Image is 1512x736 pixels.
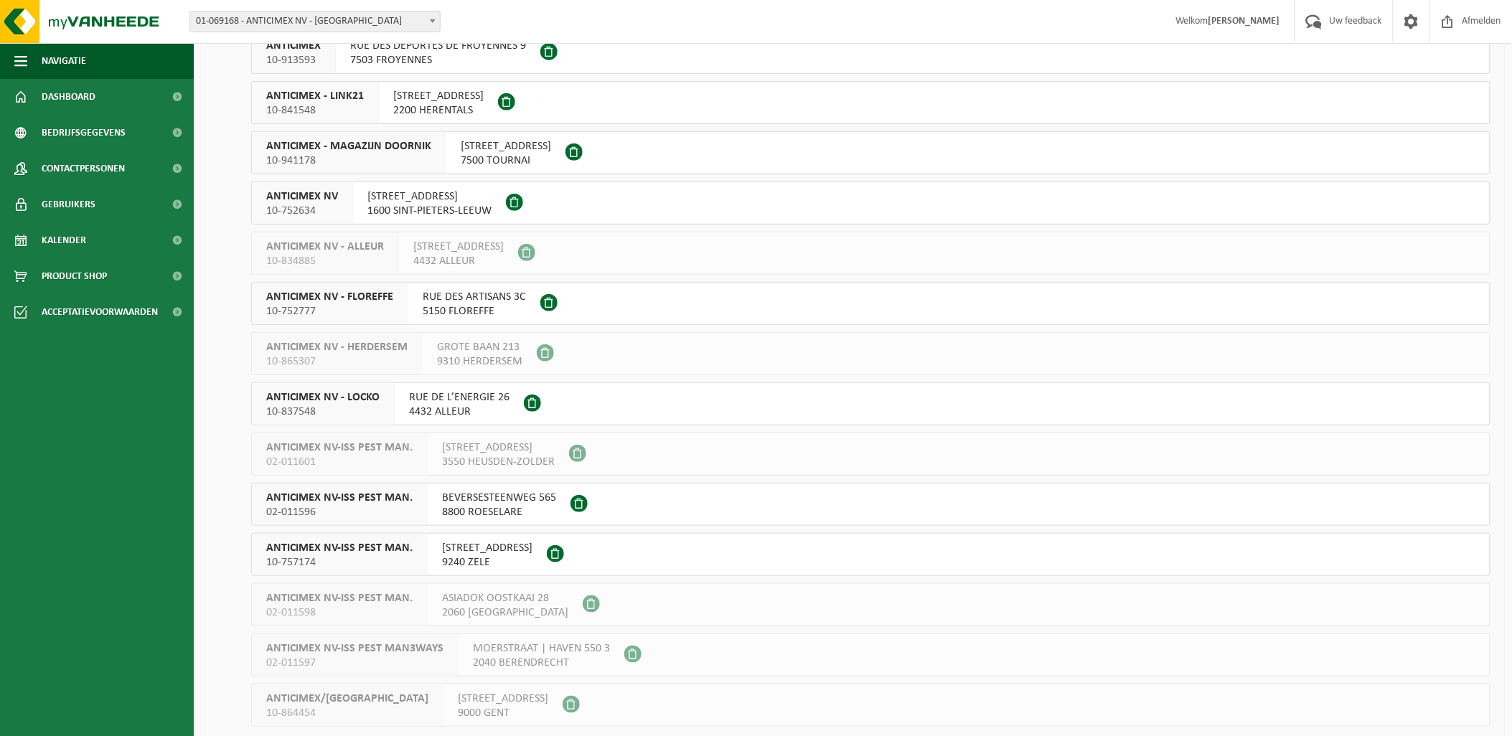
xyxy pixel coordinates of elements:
[1208,16,1280,27] strong: [PERSON_NAME]
[266,254,384,268] span: 10-834885
[473,656,610,670] span: 2040 BERENDRECHT
[461,154,551,168] span: 7500 TOURNAI
[42,294,158,330] span: Acceptatievoorwaarden
[251,31,1490,74] button: ANTICIMEX 10-913593 RUE DES DÉPORTÉS DE FROYENNES 97503 FROYENNES
[42,222,86,258] span: Kalender
[266,455,413,469] span: 02-011601
[442,455,555,469] span: 3550 HEUSDEN-ZOLDER
[266,706,428,720] span: 10-864454
[266,656,443,670] span: 02-011597
[266,240,384,254] span: ANTICIMEX NV - ALLEUR
[350,53,526,67] span: 7503 FROYENNES
[266,354,408,369] span: 10-865307
[409,405,510,419] span: 4432 ALLEUR
[437,340,522,354] span: GROTE BAAN 213
[266,189,338,204] span: ANTICIMEX NV
[413,254,504,268] span: 4432 ALLEUR
[266,304,393,319] span: 10-752777
[266,541,413,555] span: ANTICIMEX NV-ISS PEST MAN.
[266,692,428,706] span: ANTICIMEX/[GEOGRAPHIC_DATA]
[266,505,413,519] span: 02-011596
[251,131,1490,174] button: ANTICIMEX - MAGAZIJN DOORNIK 10-941178 [STREET_ADDRESS]7500 TOURNAI
[393,89,484,103] span: [STREET_ADDRESS]
[251,382,1490,425] button: ANTICIMEX NV - LOCKO 10-837548 RUE DE L’ENERGIE 264432 ALLEUR
[266,204,338,218] span: 10-752634
[266,440,413,455] span: ANTICIMEX NV-ISS PEST MAN.
[266,290,393,304] span: ANTICIMEX NV - FLOREFFE
[461,139,551,154] span: [STREET_ADDRESS]
[266,154,431,168] span: 10-941178
[42,79,95,115] span: Dashboard
[350,39,526,53] span: RUE DES DÉPORTÉS DE FROYENNES 9
[266,555,413,570] span: 10-757174
[458,692,548,706] span: [STREET_ADDRESS]
[251,81,1490,124] button: ANTICIMEX - LINK21 10-841548 [STREET_ADDRESS]2200 HERENTALS
[423,304,526,319] span: 5150 FLOREFFE
[42,43,86,79] span: Navigatie
[423,290,526,304] span: RUE DES ARTISANS 3C
[266,591,413,605] span: ANTICIMEX NV-ISS PEST MAN.
[473,641,610,656] span: MOERSTRAAT | HAVEN 550 3
[251,533,1490,576] button: ANTICIMEX NV-ISS PEST MAN. 10-757174 [STREET_ADDRESS]9240 ZELE
[266,89,364,103] span: ANTICIMEX - LINK21
[437,354,522,369] span: 9310 HERDERSEM
[266,103,364,118] span: 10-841548
[266,340,408,354] span: ANTICIMEX NV - HERDERSEM
[442,505,556,519] span: 8800 ROESELARE
[458,706,548,720] span: 9000 GENT
[442,491,556,505] span: BEVERSESTEENWEG 565
[442,555,532,570] span: 9240 ZELE
[266,641,443,656] span: ANTICIMEX NV-ISS PEST MAN3WAYS
[266,390,380,405] span: ANTICIMEX NV - LOCKO
[42,115,126,151] span: Bedrijfsgegevens
[266,491,413,505] span: ANTICIMEX NV-ISS PEST MAN.
[266,39,321,53] span: ANTICIMEX
[42,258,107,294] span: Product Shop
[367,189,492,204] span: [STREET_ADDRESS]
[442,605,568,620] span: 2060 [GEOGRAPHIC_DATA]
[413,240,504,254] span: [STREET_ADDRESS]
[189,11,441,32] span: 01-069168 - ANTICIMEX NV - ROESELARE
[266,139,431,154] span: ANTICIMEX - MAGAZIJN DOORNIK
[266,53,321,67] span: 10-913593
[409,390,510,405] span: RUE DE L’ENERGIE 26
[266,605,413,620] span: 02-011598
[442,440,555,455] span: [STREET_ADDRESS]
[367,204,492,218] span: 1600 SINT-PIETERS-LEEUW
[442,591,568,605] span: ASIADOK OOSTKAAI 28
[266,405,380,419] span: 10-837548
[190,11,440,32] span: 01-069168 - ANTICIMEX NV - ROESELARE
[42,187,95,222] span: Gebruikers
[251,483,1490,526] button: ANTICIMEX NV-ISS PEST MAN. 02-011596 BEVERSESTEENWEG 5658800 ROESELARE
[42,151,125,187] span: Contactpersonen
[251,282,1490,325] button: ANTICIMEX NV - FLOREFFE 10-752777 RUE DES ARTISANS 3C5150 FLOREFFE
[393,103,484,118] span: 2200 HERENTALS
[251,181,1490,225] button: ANTICIMEX NV 10-752634 [STREET_ADDRESS]1600 SINT-PIETERS-LEEUW
[442,541,532,555] span: [STREET_ADDRESS]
